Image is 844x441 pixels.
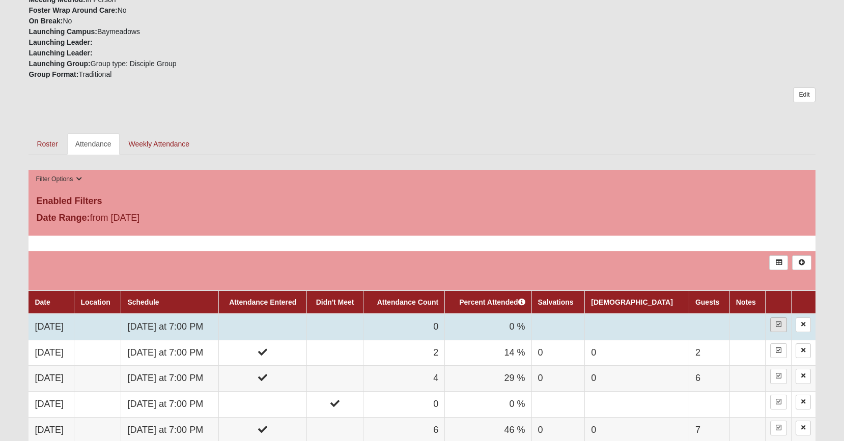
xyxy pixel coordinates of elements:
[445,314,531,340] td: 0 %
[585,366,689,392] td: 0
[29,366,74,392] td: [DATE]
[29,392,74,418] td: [DATE]
[121,133,198,155] a: Weekly Attendance
[796,369,811,384] a: Delete
[121,366,219,392] td: [DATE] at 7:00 PM
[531,366,585,392] td: 0
[459,298,525,306] a: Percent Attended
[689,366,729,392] td: 6
[316,298,354,306] a: Didn't Meet
[770,317,787,332] a: Enter Attendance
[770,395,787,409] a: Enter Attendance
[445,366,531,392] td: 29 %
[127,298,159,306] a: Schedule
[445,392,531,418] td: 0 %
[121,340,219,366] td: [DATE] at 7:00 PM
[29,340,74,366] td: [DATE]
[796,317,811,332] a: Delete
[770,421,787,435] a: Enter Attendance
[29,6,117,14] strong: Foster Wrap Around Care:
[689,290,729,314] th: Guests
[769,255,788,270] a: Export to Excel
[770,343,787,358] a: Enter Attendance
[29,60,90,68] strong: Launching Group:
[770,369,787,384] a: Enter Attendance
[35,298,50,306] a: Date
[29,211,291,227] div: from [DATE]
[229,298,296,306] a: Attendance Entered
[363,366,445,392] td: 4
[377,298,439,306] a: Attendance Count
[29,133,66,155] a: Roster
[33,174,85,185] button: Filter Options
[29,38,92,46] strong: Launching Leader:
[796,421,811,435] a: Delete
[793,87,815,102] a: Edit
[29,17,63,25] strong: On Break:
[445,340,531,366] td: 14 %
[796,395,811,409] a: Delete
[689,340,729,366] td: 2
[80,298,110,306] a: Location
[121,314,219,340] td: [DATE] at 7:00 PM
[585,340,689,366] td: 0
[29,70,78,78] strong: Group Format:
[29,314,74,340] td: [DATE]
[29,49,92,57] strong: Launching Leader:
[29,27,97,36] strong: Launching Campus:
[36,196,807,207] h4: Enabled Filters
[585,290,689,314] th: [DEMOGRAPHIC_DATA]
[363,314,445,340] td: 0
[792,255,811,270] a: Alt+N
[531,290,585,314] th: Salvations
[796,343,811,358] a: Delete
[67,133,120,155] a: Attendance
[363,340,445,366] td: 2
[531,340,585,366] td: 0
[121,392,219,418] td: [DATE] at 7:00 PM
[36,211,90,225] label: Date Range:
[736,298,756,306] a: Notes
[363,392,445,418] td: 0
